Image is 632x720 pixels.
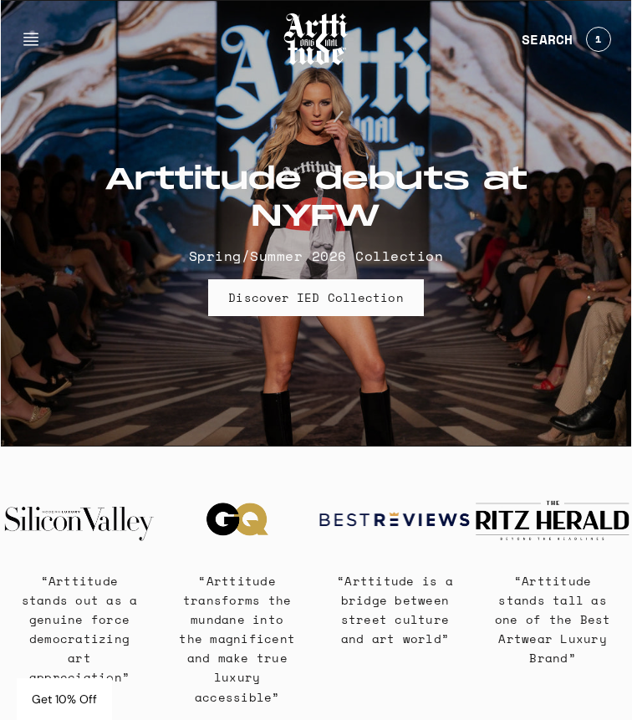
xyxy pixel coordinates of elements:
[21,571,138,687] p: “Arttitude stands out as a genuine force democratizing art appreciation”
[21,19,51,59] button: Open navigation
[179,571,296,707] p: “Arttitude transforms the mundane into the magnificent and make true luxury accessible”
[54,246,578,266] p: Spring/Summer 2026 Collection
[54,162,578,236] h2: Arttitude debuts at NYFW
[283,11,349,68] img: Arttitude
[337,571,454,648] p: “Arttitude is a bridge between street culture and art world”
[32,692,97,707] span: Get 10% Off
[508,23,573,56] a: SEARCH
[573,20,611,59] a: Open cart
[494,571,611,667] p: “Arttitude stands tall as one of the Best Artwear Luxury Brand”
[208,279,423,316] a: Discover IED Collection
[595,34,601,44] span: 1
[17,678,112,720] div: Get 10% Off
